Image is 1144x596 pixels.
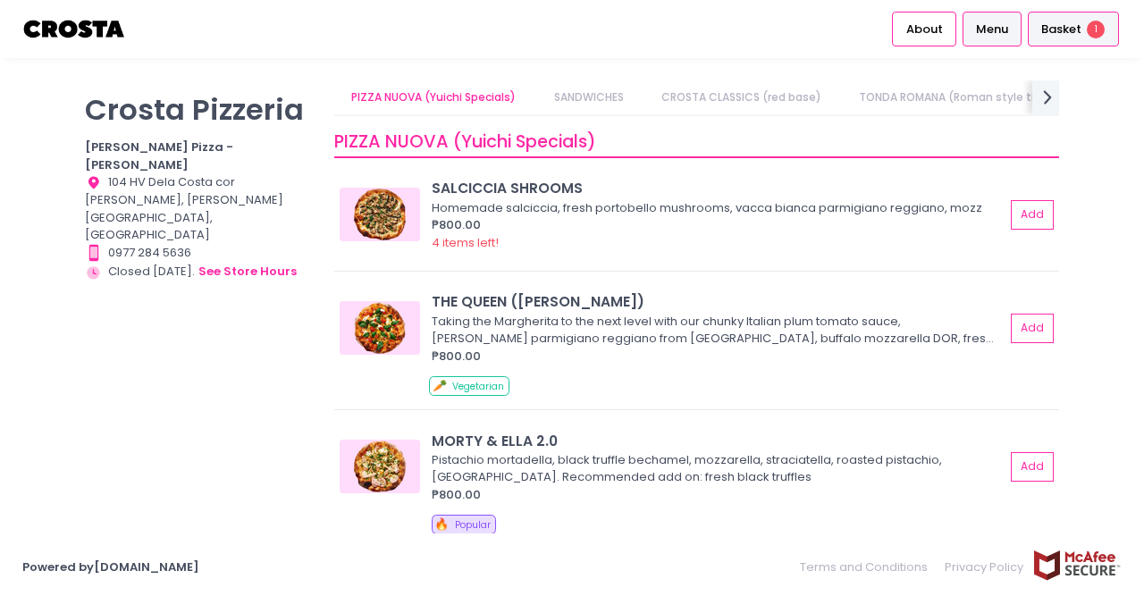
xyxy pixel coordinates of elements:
div: ₱800.00 [432,216,1005,234]
span: 🔥 [434,516,449,533]
div: SALCICCIA SHROOMS [432,178,1005,198]
p: Crosta Pizzeria [85,92,312,127]
button: see store hours [198,262,298,281]
a: TONDA ROMANA (Roman style thin crust) [842,80,1103,114]
span: 4 items left! [432,234,499,251]
a: SANDWICHES [536,80,641,114]
button: Add [1011,314,1054,343]
div: ₱800.00 [432,486,1005,504]
a: Menu [963,12,1022,46]
img: THE QUEEN (Margherita) [340,301,420,355]
span: PIZZA NUOVA (Yuichi Specials) [334,130,596,154]
div: Homemade salciccia, fresh portobello mushrooms, vacca bianca parmigiano reggiano, mozz [432,199,999,217]
img: MORTY & ELLA 2.0 [340,440,420,493]
img: mcafee-secure [1032,550,1122,581]
a: CROSTA CLASSICS (red base) [643,80,838,114]
span: Popular [455,518,491,532]
a: About [892,12,956,46]
a: Terms and Conditions [800,550,937,584]
div: MORTY & ELLA 2.0 [432,431,1005,451]
span: 🥕 [433,377,447,394]
img: SALCICCIA SHROOMS [340,188,420,241]
div: Pistachio mortadella, black truffle bechamel, mozzarella, straciatella, roasted pistachio, [GEOGR... [432,451,999,486]
a: Privacy Policy [937,550,1033,584]
div: Taking the Margherita to the next level with our chunky Italian plum tomato sauce, [PERSON_NAME] ... [432,313,999,348]
span: Vegetarian [452,380,504,393]
button: Add [1011,200,1054,230]
div: Closed [DATE]. [85,262,312,281]
div: ₱800.00 [432,348,1005,365]
button: Add [1011,452,1054,482]
a: PIZZA NUOVA (Yuichi Specials) [334,80,534,114]
div: THE QUEEN ([PERSON_NAME]) [432,291,1005,312]
span: About [906,21,943,38]
b: [PERSON_NAME] Pizza - [PERSON_NAME] [85,139,233,173]
img: logo [22,13,127,45]
span: Basket [1041,21,1081,38]
div: 0977 284 5636 [85,244,312,262]
a: Powered by[DOMAIN_NAME] [22,558,199,575]
span: 1 [1087,21,1105,38]
span: Menu [976,21,1008,38]
div: 104 HV Dela Costa cor [PERSON_NAME], [PERSON_NAME][GEOGRAPHIC_DATA], [GEOGRAPHIC_DATA] [85,173,312,244]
